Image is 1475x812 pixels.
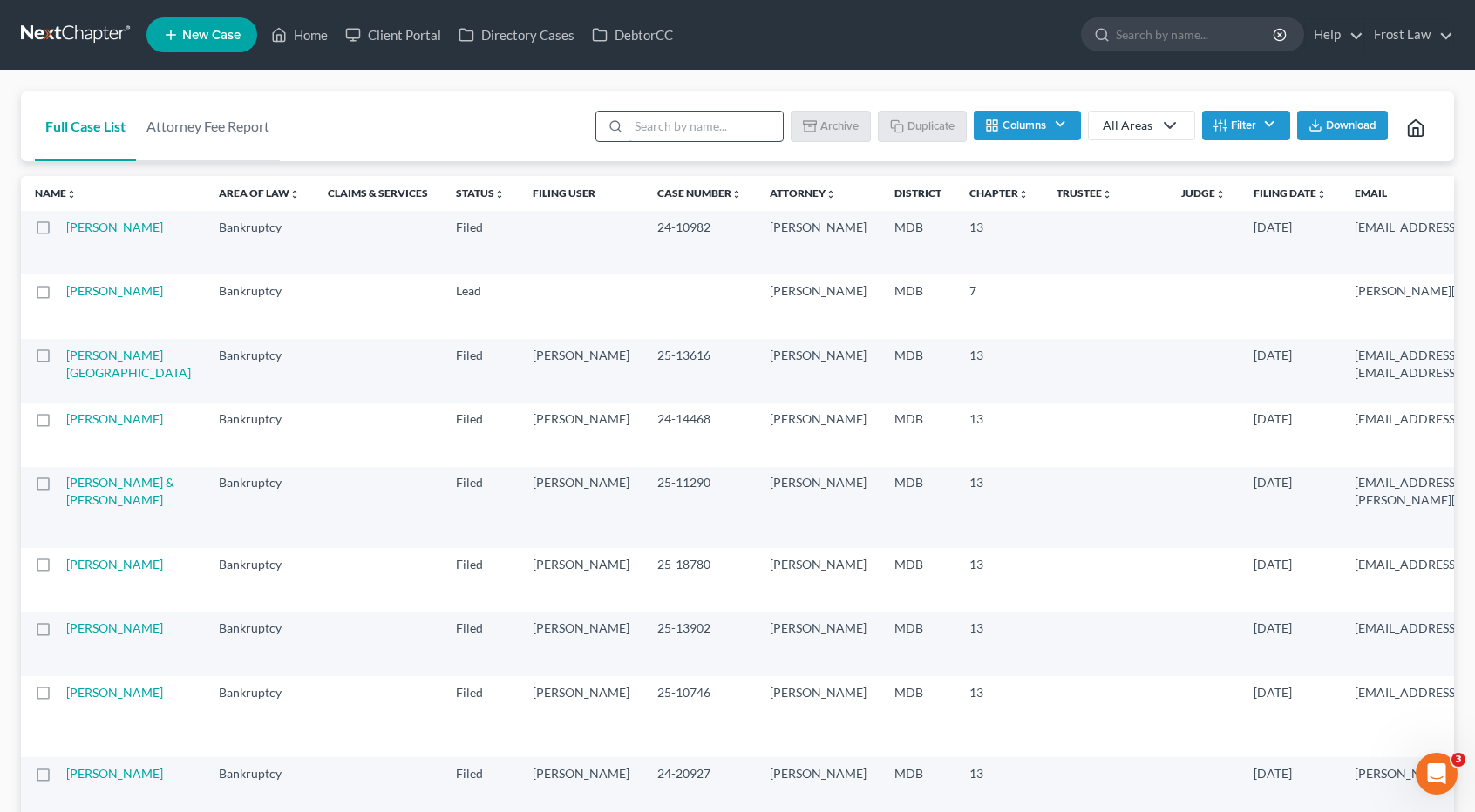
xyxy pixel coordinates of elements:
td: 25-13616 [643,339,756,403]
button: Columns [974,111,1080,140]
td: Bankruptcy [205,403,314,466]
a: Attorneyunfold_more [770,186,836,200]
th: Claims & Services [314,176,442,211]
a: [PERSON_NAME] [66,283,163,298]
td: MDB [880,403,955,466]
td: 7 [955,274,1043,338]
td: [DATE] [1240,211,1341,274]
a: Area of Lawunfold_more [219,186,300,200]
a: Home [262,19,336,51]
td: 25-11290 [643,467,756,548]
td: [PERSON_NAME] [519,676,643,757]
span: Download [1326,118,1376,132]
td: [DATE] [1240,339,1341,403]
i: unfold_more [731,189,742,200]
td: 24-14468 [643,403,756,466]
i: unfold_more [289,189,300,200]
td: [DATE] [1240,612,1341,675]
td: Bankruptcy [205,548,314,612]
a: Attorney Fee Report [136,91,280,161]
a: [PERSON_NAME][GEOGRAPHIC_DATA] [66,348,191,380]
td: Bankruptcy [205,676,314,757]
td: [DATE] [1240,467,1341,548]
td: Filed [442,211,519,274]
button: Download [1297,111,1388,140]
th: District [880,176,955,211]
td: [PERSON_NAME] [519,467,643,548]
a: [PERSON_NAME] [66,766,163,781]
td: 13 [955,548,1043,612]
td: [PERSON_NAME] [756,548,880,612]
th: Filing User [519,176,643,211]
td: [PERSON_NAME] [756,339,880,403]
span: New Case [182,29,241,42]
td: [PERSON_NAME] [519,403,643,466]
td: [PERSON_NAME] [756,403,880,466]
a: [PERSON_NAME] [66,220,163,234]
td: Filed [442,467,519,548]
a: Chapterunfold_more [969,186,1029,200]
a: Statusunfold_more [456,186,505,200]
i: unfold_more [1316,189,1327,200]
td: [PERSON_NAME] [519,548,643,612]
a: Judgeunfold_more [1181,186,1226,200]
i: unfold_more [66,189,77,200]
td: 13 [955,467,1043,548]
td: [PERSON_NAME] [756,274,880,338]
td: 13 [955,676,1043,757]
td: 24-10982 [643,211,756,274]
td: 25-10746 [643,676,756,757]
td: MDB [880,211,955,274]
a: Trusteeunfold_more [1057,186,1112,200]
a: Full Case List [35,91,136,161]
td: Filed [442,548,519,612]
input: Search by name... [1116,18,1275,51]
td: 13 [955,612,1043,675]
td: 25-18780 [643,548,756,612]
td: Bankruptcy [205,339,314,403]
td: [PERSON_NAME] [756,467,880,548]
a: Nameunfold_more [35,186,77,200]
td: [PERSON_NAME] [756,676,880,757]
i: unfold_more [1102,189,1112,200]
i: unfold_more [1018,189,1029,200]
td: MDB [880,339,955,403]
td: Filed [442,403,519,466]
td: MDB [880,548,955,612]
td: Filed [442,612,519,675]
td: [DATE] [1240,403,1341,466]
a: [PERSON_NAME] [66,685,163,700]
button: Filter [1202,111,1290,140]
a: [PERSON_NAME] & [PERSON_NAME] [66,475,174,507]
td: 13 [955,339,1043,403]
div: All Areas [1103,117,1152,134]
a: Case Numberunfold_more [657,186,742,200]
td: Bankruptcy [205,467,314,548]
i: unfold_more [494,189,505,200]
a: [PERSON_NAME] [66,557,163,572]
td: Bankruptcy [205,274,314,338]
i: unfold_more [826,189,836,200]
td: 13 [955,403,1043,466]
i: unfold_more [1215,189,1226,200]
iframe: Intercom live chat [1416,753,1458,795]
span: 3 [1451,753,1465,767]
td: Filed [442,676,519,757]
td: MDB [880,612,955,675]
a: Directory Cases [450,19,583,51]
td: 13 [955,211,1043,274]
a: [PERSON_NAME] [66,620,163,635]
td: Bankruptcy [205,612,314,675]
a: Client Portal [336,19,450,51]
td: Filed [442,339,519,403]
td: Lead [442,274,519,338]
td: [PERSON_NAME] [756,211,880,274]
td: Bankruptcy [205,211,314,274]
td: [DATE] [1240,676,1341,757]
td: MDB [880,274,955,338]
td: MDB [880,467,955,548]
td: [DATE] [1240,548,1341,612]
td: [PERSON_NAME] [519,339,643,403]
a: Filing Dateunfold_more [1254,186,1327,200]
input: Search by name... [629,112,783,141]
